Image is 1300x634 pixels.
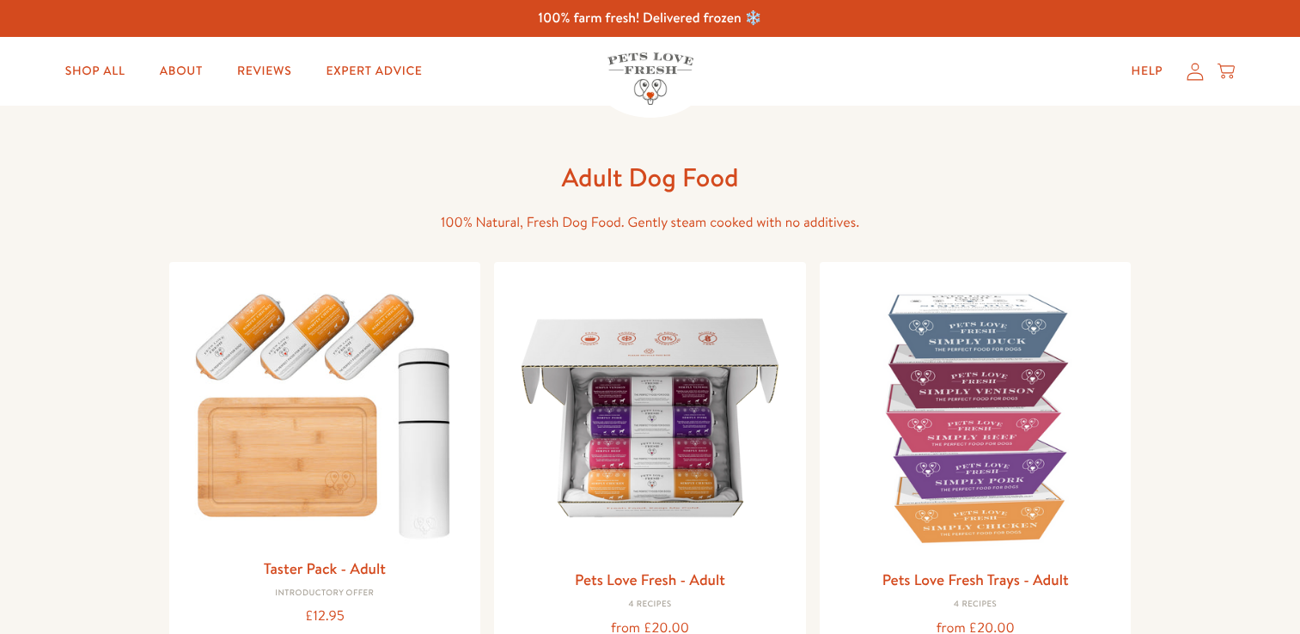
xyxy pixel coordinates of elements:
h1: Adult Dog Food [375,161,925,194]
a: Taster Pack - Adult [264,558,386,579]
img: Taster Pack - Adult [183,276,467,548]
a: Shop All [52,54,139,88]
img: Pets Love Fresh Trays - Adult [833,276,1118,560]
div: Introductory Offer [183,588,467,599]
div: £12.95 [183,605,467,628]
img: Pets Love Fresh - Adult [508,276,792,560]
div: 4 Recipes [508,600,792,610]
a: Reviews [223,54,305,88]
a: Pets Love Fresh - Adult [575,569,725,590]
a: Pets Love Fresh Trays - Adult [882,569,1069,590]
img: Pets Love Fresh [607,52,693,105]
span: 100% Natural, Fresh Dog Food. Gently steam cooked with no additives. [441,213,859,232]
a: Expert Advice [312,54,436,88]
a: About [146,54,217,88]
div: 4 Recipes [833,600,1118,610]
a: Help [1118,54,1177,88]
